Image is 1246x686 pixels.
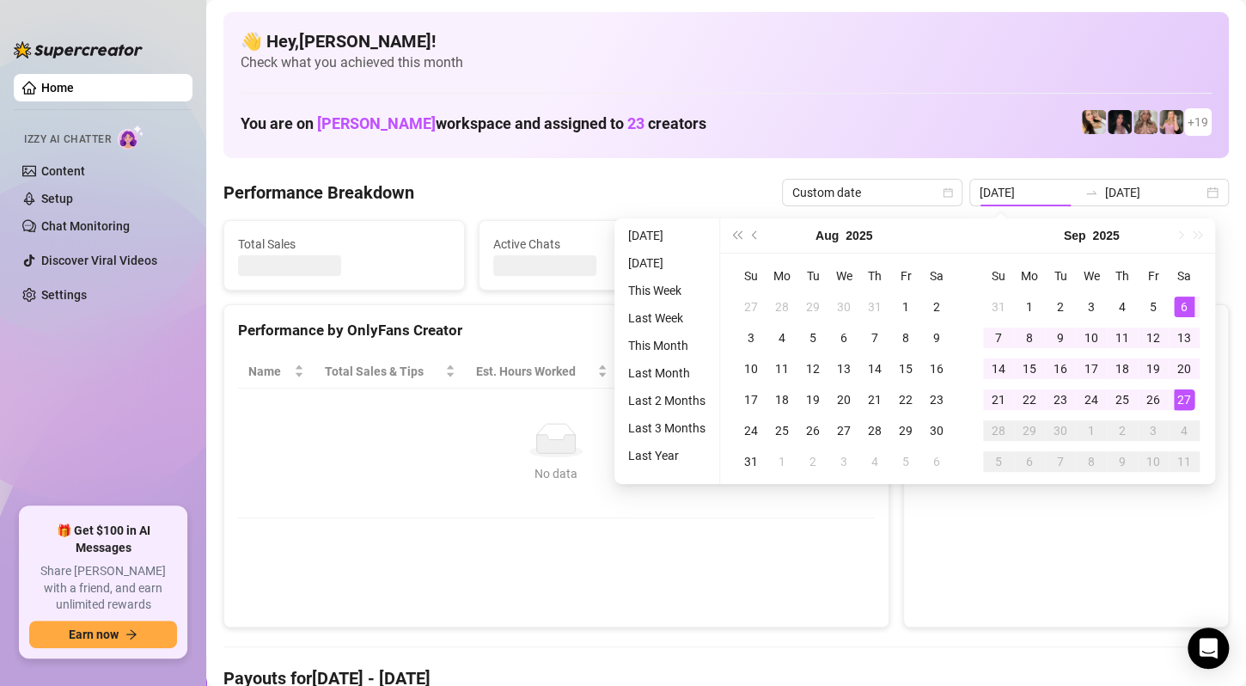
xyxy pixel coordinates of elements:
[1188,113,1208,132] span: + 19
[325,362,442,381] span: Total Sales & Tips
[29,563,177,614] span: Share [PERSON_NAME] with a friend, and earn unlimited rewards
[1082,110,1106,134] img: Avry (@avryjennerfree)
[628,362,709,381] span: Sales / Hour
[41,288,87,302] a: Settings
[1084,186,1098,199] span: to
[241,29,1212,53] h4: 👋 Hey, [PERSON_NAME] !
[980,183,1078,202] input: Start date
[238,235,450,254] span: Total Sales
[118,125,144,150] img: AI Chatter
[41,192,73,205] a: Setup
[24,132,111,148] span: Izzy AI Chatter
[943,187,953,198] span: calendar
[223,181,414,205] h4: Performance Breakdown
[1188,628,1229,669] div: Open Intercom Messenger
[733,355,875,389] th: Chat Conversion
[29,621,177,648] button: Earn nowarrow-right
[41,81,74,95] a: Home
[241,114,706,133] h1: You are on workspace and assigned to creators
[792,180,952,205] span: Custom date
[238,355,315,389] th: Name
[241,53,1212,72] span: Check what you achieved this month
[743,362,851,381] span: Chat Conversion
[238,319,875,342] div: Performance by OnlyFans Creator
[41,219,130,233] a: Chat Monitoring
[14,41,143,58] img: logo-BBDzfeDw.svg
[476,362,594,381] div: Est. Hours Worked
[29,523,177,556] span: 🎁 Get $100 in AI Messages
[748,235,960,254] span: Messages Sent
[618,355,733,389] th: Sales / Hour
[317,114,436,132] span: [PERSON_NAME]
[918,319,1214,342] div: Sales by OnlyFans Creator
[1105,183,1203,202] input: End date
[41,164,85,178] a: Content
[1108,110,1132,134] img: Baby (@babyyyybellaa)
[627,114,644,132] span: 23
[69,628,119,641] span: Earn now
[41,254,157,267] a: Discover Viral Videos
[248,362,290,381] span: Name
[1159,110,1183,134] img: Kenzie (@dmaxkenzfree)
[1084,186,1098,199] span: swap-right
[1133,110,1157,134] img: Kenzie (@dmaxkenz)
[125,628,137,640] span: arrow-right
[255,464,858,483] div: No data
[493,235,705,254] span: Active Chats
[315,355,466,389] th: Total Sales & Tips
